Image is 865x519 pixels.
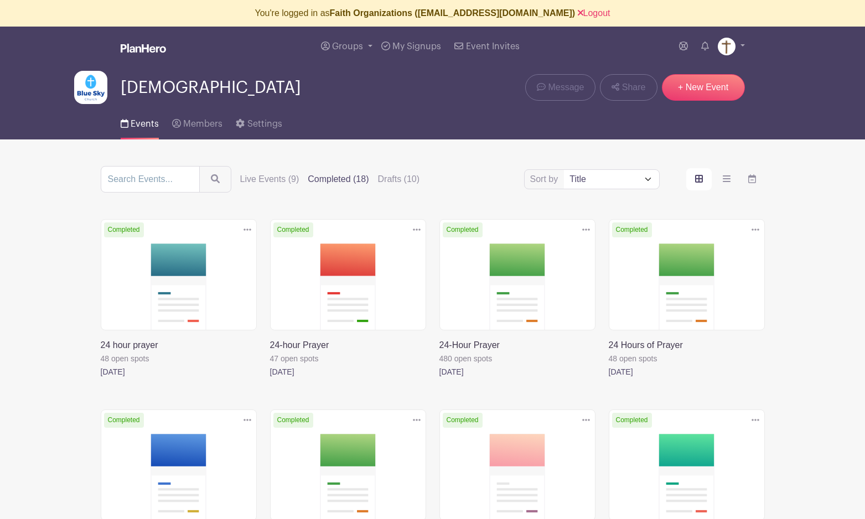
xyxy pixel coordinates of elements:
[121,104,159,139] a: Events
[183,120,222,128] span: Members
[530,173,562,186] label: Sort by
[308,173,369,186] label: Completed (18)
[121,79,301,97] span: [DEMOGRAPHIC_DATA]
[718,38,735,55] img: cross-square-1.png
[74,71,107,104] img: Blue-Sky-Church-revised.png
[378,173,420,186] label: Drafts (10)
[101,166,200,193] input: Search Events...
[622,81,646,94] span: Share
[450,27,524,66] a: Event Invites
[548,81,584,94] span: Message
[121,44,166,53] img: logo_white-6c42ec7e38ccf1d336a20a19083b03d10ae64f83f12c07503d8b9e83406b4c7d.svg
[578,8,610,18] a: Logout
[172,104,222,139] a: Members
[247,120,282,128] span: Settings
[525,74,595,101] a: Message
[240,173,420,186] div: filters
[236,104,282,139] a: Settings
[317,27,377,66] a: Groups
[330,8,576,18] b: Faith Organizations ([EMAIL_ADDRESS][DOMAIN_NAME])
[377,27,446,66] a: My Signups
[662,74,745,101] a: + New Event
[392,42,441,51] span: My Signups
[332,42,363,51] span: Groups
[466,42,520,51] span: Event Invites
[686,168,765,190] div: order and view
[131,120,159,128] span: Events
[600,74,657,101] a: Share
[240,173,299,186] label: Live Events (9)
